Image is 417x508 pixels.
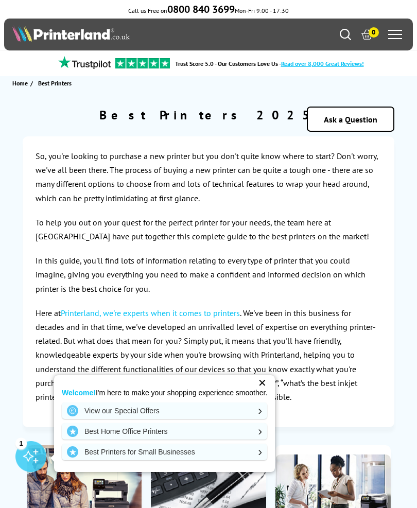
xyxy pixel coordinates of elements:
[361,29,373,40] a: 0
[369,27,379,38] span: 0
[62,388,267,397] p: I'm here to make your shopping experience smoother.
[167,7,235,14] a: 0800 840 3699
[62,389,96,397] strong: Welcome!
[167,3,235,16] b: 0800 840 3699
[175,60,364,67] a: Trust Score 5.0 - Our Customers Love Us -Read over 8,000 Great Reviews!
[281,60,364,67] span: Read over 8,000 Great Reviews!
[255,376,269,390] div: ✕
[324,114,377,125] a: Ask a Question
[36,216,381,243] p: To help you out on your quest for the perfect printer for your needs, the team here at [GEOGRAPHI...
[23,107,394,123] h1: Best Printers 2025
[62,444,267,460] a: Best Printers for Small Businesses
[36,254,381,296] p: In this guide, you'll find lots of information relating to every type of printer that you could i...
[62,423,267,440] a: Best Home Office Printers
[12,78,30,89] a: Home
[12,25,208,44] a: Printerland Logo
[12,25,129,42] img: Printerland Logo
[38,78,72,89] span: Best Printers
[54,56,115,69] img: trustpilot rating
[15,437,27,449] div: 1
[36,149,381,205] p: So, you're looking to purchase a new printer but you don't quite know where to start? Don't worry...
[61,308,240,318] a: Printerland, we're experts when it comes to printers
[115,58,170,68] img: trustpilot rating
[62,402,267,419] a: View our Special Offers
[38,78,74,89] a: Best Printers
[36,306,381,404] p: Here at . We've been in this business for decades and in that time, we've developed an unrivalled...
[340,29,351,40] a: Search
[12,78,28,89] span: Home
